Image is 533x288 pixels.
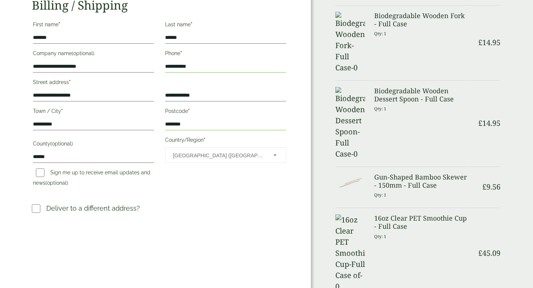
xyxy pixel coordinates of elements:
[165,19,286,32] label: Last name
[165,48,286,61] label: Phone
[374,173,469,189] h3: Gun-Shaped Bamboo Skewer - 150mm - Full Case
[374,31,386,36] small: Qty: 1
[374,106,386,111] small: Qty: 1
[46,203,140,213] p: Deliver to a different address?
[191,21,192,27] abbr: required
[33,19,154,32] label: First name
[374,12,469,28] h3: Biodegradable Wooden Fork - Full Case
[165,135,286,147] label: Country/Region
[165,147,286,163] span: Country/Region
[374,234,386,239] small: Qty: 1
[478,248,482,258] span: £
[165,106,286,118] label: Postcode
[46,180,68,186] span: (optional)
[72,50,94,56] span: (optional)
[374,192,386,198] small: Qty: 1
[482,182,500,192] bdi: 9.56
[374,214,469,230] h3: 16oz Clear PET Smoothie Cup - Full Case
[374,87,469,103] h3: Biodegradable Wooden Dessert Spoon - Full Case
[180,50,182,56] abbr: required
[478,37,500,47] bdi: 14.95
[69,79,71,85] abbr: required
[478,118,500,128] bdi: 14.95
[36,168,44,177] input: Sign me up to receive email updates and news(optional)
[188,108,190,114] abbr: required
[335,87,365,160] img: Biodegradable Wooden Dessert Spoon-Full Case-0
[50,141,73,147] span: (optional)
[335,12,365,73] img: Biodegradable Wooden Fork-Full Case-0
[33,170,150,188] label: Sign me up to receive email updates and news
[33,106,154,118] label: Town / City
[478,118,482,128] span: £
[478,37,482,47] span: £
[61,108,63,114] abbr: required
[58,21,60,27] abbr: required
[478,248,500,258] bdi: 45.09
[482,182,486,192] span: £
[173,148,264,163] span: United Kingdom (UK)
[33,77,154,90] label: Street address
[33,138,154,151] label: County
[204,137,205,143] abbr: required
[33,48,154,61] label: Company name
